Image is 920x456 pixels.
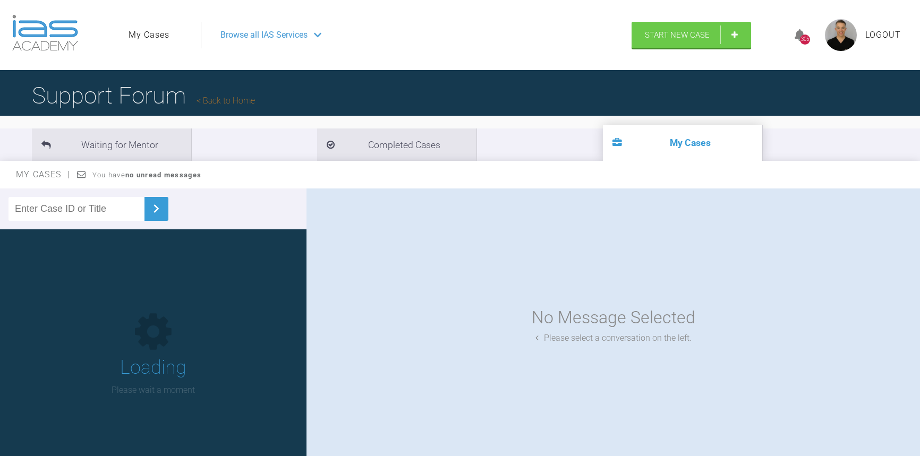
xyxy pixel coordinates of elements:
span: You have [92,171,201,179]
span: Start New Case [645,30,710,40]
h1: Support Forum [32,77,255,114]
p: Please wait a moment [112,383,195,397]
div: Please select a conversation on the left. [535,331,692,345]
span: My Cases [16,169,71,179]
li: Waiting for Mentor [32,128,191,161]
li: My Cases [603,125,762,161]
img: logo-light.3e3ef733.png [12,15,78,51]
input: Enter Case ID or Title [8,197,144,221]
a: Back to Home [197,96,255,106]
img: profile.png [825,19,857,51]
strong: no unread messages [125,171,201,179]
div: No Message Selected [532,304,695,331]
div: 305 [800,35,810,45]
h1: Loading [120,352,186,383]
li: Completed Cases [317,128,476,161]
span: Browse all IAS Services [220,28,308,42]
a: Start New Case [632,22,751,48]
a: Logout [865,28,901,42]
img: chevronRight.28bd32b0.svg [148,200,165,217]
a: My Cases [129,28,169,42]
